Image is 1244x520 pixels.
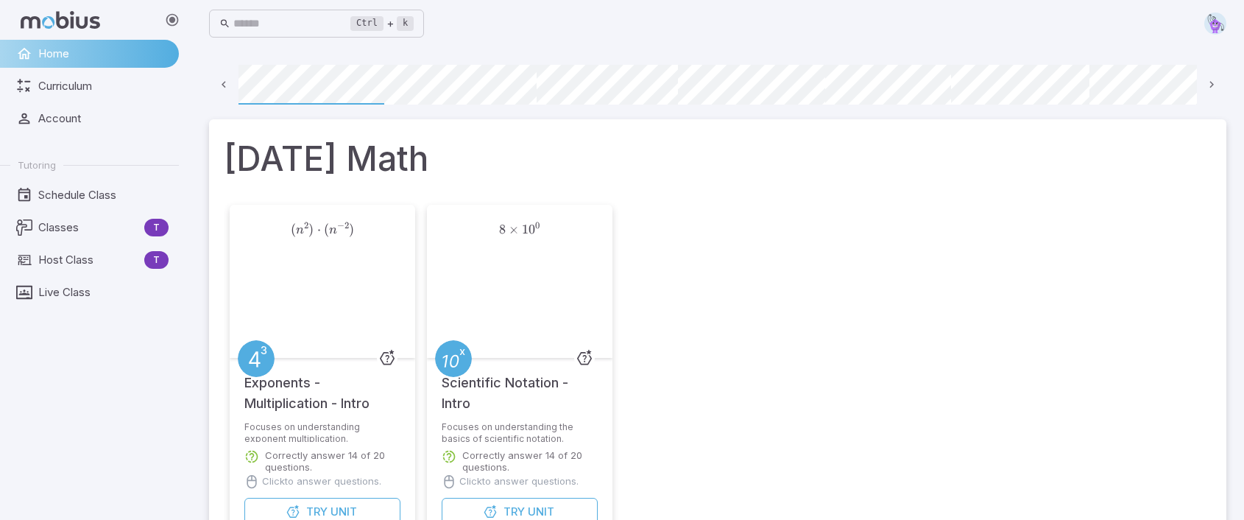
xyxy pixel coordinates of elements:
[1204,13,1226,35] img: pentagon.svg
[435,340,472,377] a: Scientific Notation
[265,449,400,473] p: Correctly answer 14 of 20 questions.
[462,449,598,473] p: Correctly answer 14 of 20 questions.
[238,340,275,377] a: Exponents
[528,504,554,520] span: Unit
[522,222,529,237] span: 1
[224,134,1212,184] h1: [DATE] Math
[244,358,400,414] h5: Exponents - Multiplication - Intro
[397,16,414,31] kbd: k
[442,358,598,414] h5: Scientific Notation - Intro
[38,219,138,236] span: Classes
[38,46,169,62] span: Home
[38,284,169,301] span: Live Class
[38,110,169,127] span: Account
[331,504,357,520] span: Unit
[329,224,337,236] span: n
[350,15,414,32] div: +
[317,222,321,237] span: ⋅
[291,222,296,237] span: (
[509,222,519,237] span: ×
[18,158,56,172] span: Tutoring
[304,219,308,230] span: 2
[308,222,314,237] span: )
[38,187,169,203] span: Schedule Class
[529,222,535,237] span: 0
[306,504,328,520] span: Try
[296,224,304,236] span: n
[262,474,381,489] p: Click to answer questions.
[38,78,169,94] span: Curriculum
[350,16,384,31] kbd: Ctrl
[459,474,579,489] p: Click to answer questions.
[499,222,506,237] span: 8
[337,219,344,230] span: −
[503,504,525,520] span: Try
[144,253,169,267] span: T
[324,222,329,237] span: (
[344,219,349,230] span: 2
[244,421,400,442] p: Focuses on understanding exponent multiplication.
[442,421,598,442] p: Focuses on understanding the basics of scientific notation.
[38,252,138,268] span: Host Class
[144,220,169,235] span: T
[349,222,354,237] span: )
[535,219,540,230] span: 0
